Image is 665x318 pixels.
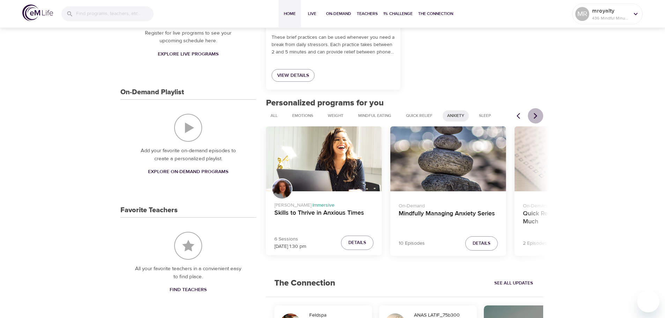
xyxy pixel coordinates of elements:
[274,209,374,226] h4: Skills to Thrive in Anxious Times
[326,10,351,17] span: On-Demand
[266,270,343,297] h2: The Connection
[473,239,490,247] span: Details
[174,232,202,260] img: Favorite Teachers
[418,10,453,17] span: The Connection
[523,200,622,210] p: On-Demand
[357,10,378,17] span: Teachers
[515,126,630,192] button: Quick Relief - My To Do List Is Too Much
[274,236,306,243] p: 6 Sessions
[512,108,528,124] button: Previous items
[266,113,282,119] span: All
[272,69,315,82] a: View Details
[324,113,348,119] span: Weight
[523,210,622,227] h4: Quick Relief - My To Do List Is Too Much
[354,110,396,121] div: Mindful Eating
[523,240,547,247] p: 2 Episodes
[304,10,320,17] span: Live
[528,108,543,124] button: Next items
[174,114,202,142] img: On-Demand Playlist
[120,206,178,214] h3: Favorite Teachers
[341,236,374,250] button: Details
[266,98,544,108] h2: Personalized programs for you
[592,7,629,15] p: mroyalty
[401,110,437,121] div: Quick Relief
[266,110,282,121] div: All
[443,113,468,119] span: Anxiety
[494,279,533,287] span: See All Updates
[281,10,298,17] span: Home
[288,113,317,119] span: Emotions
[474,110,496,121] div: Sleep
[167,283,209,296] a: Find Teachers
[575,7,589,21] div: MR
[399,210,498,227] h4: Mindfully Managing Anxiety Series
[390,126,506,192] button: Mindfully Managing Anxiety Series
[399,240,425,247] p: 10 Episodes
[465,236,498,251] button: Details
[266,126,382,192] button: Skills to Thrive in Anxious Times
[134,265,242,281] p: All your favorite teachers in a convienient easy to find place.
[148,168,228,176] span: Explore On-Demand Programs
[274,199,374,209] p: [PERSON_NAME] ·
[277,71,309,80] span: View Details
[475,113,495,119] span: Sleep
[272,34,395,56] p: These brief practices can be used whenever you need a break from daily stressors. Each practice t...
[22,5,53,21] img: logo
[348,239,366,247] span: Details
[120,88,184,96] h3: On-Demand Playlist
[323,110,348,121] div: Weight
[637,290,659,312] iframe: Button to launch messaging window
[145,165,231,178] a: Explore On-Demand Programs
[399,200,498,210] p: On-Demand
[402,113,437,119] span: Quick Relief
[158,50,219,59] span: Explore Live Programs
[134,147,242,163] p: Add your favorite on-demand episodes to create a personalized playlist.
[134,29,242,45] p: Register for live programs to see your upcoming schedule here.
[170,286,207,294] span: Find Teachers
[354,113,396,119] span: Mindful Eating
[443,110,469,121] div: Anxiety
[274,243,306,250] p: [DATE] 1:30 pm
[383,10,413,17] span: 1% Challenge
[76,6,154,21] input: Find programs, teachers, etc...
[312,202,334,208] span: Immersive
[493,278,535,289] a: See All Updates
[592,15,629,21] p: 436 Mindful Minutes
[155,48,221,61] a: Explore Live Programs
[288,110,318,121] div: Emotions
